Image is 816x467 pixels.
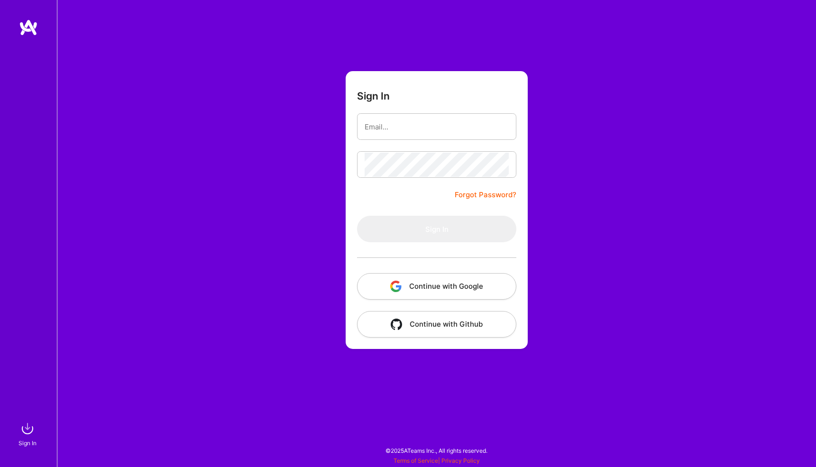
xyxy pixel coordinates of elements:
[19,19,38,36] img: logo
[357,311,516,338] button: Continue with Github
[394,457,438,464] a: Terms of Service
[365,115,509,139] input: Email...
[394,457,480,464] span: |
[357,273,516,300] button: Continue with Google
[357,216,516,242] button: Sign In
[20,419,37,448] a: sign inSign In
[391,319,402,330] img: icon
[390,281,402,292] img: icon
[18,438,37,448] div: Sign In
[18,419,37,438] img: sign in
[455,189,516,201] a: Forgot Password?
[441,457,480,464] a: Privacy Policy
[357,90,390,102] h3: Sign In
[57,439,816,462] div: © 2025 ATeams Inc., All rights reserved.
